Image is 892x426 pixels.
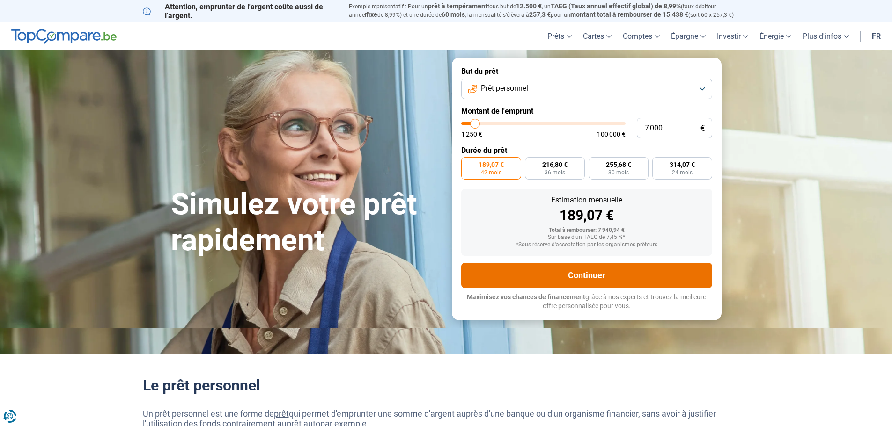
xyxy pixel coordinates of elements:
div: Sur base d'un TAEG de 7,45 %* [469,234,705,241]
a: Plus d'infos [797,22,855,50]
span: 1 250 € [461,131,482,137]
span: Maximisez vos chances de financement [467,293,585,301]
img: TopCompare [11,29,117,44]
a: Prêts [542,22,577,50]
p: Exemple représentatif : Pour un tous but de , un (taux débiteur annuel de 8,99%) et une durée de ... [349,2,750,19]
a: Énergie [754,22,797,50]
h1: Simulez votre prêt rapidement [171,187,441,259]
span: fixe [366,11,377,18]
a: prêt [274,409,289,419]
a: Épargne [665,22,711,50]
span: 36 mois [545,170,565,175]
div: *Sous réserve d'acceptation par les organismes prêteurs [469,242,705,248]
div: Estimation mensuelle [469,196,705,204]
span: 216,80 € [542,161,568,168]
span: Prêt personnel [481,83,528,94]
span: 255,68 € [606,161,631,168]
a: Comptes [617,22,665,50]
span: montant total à rembourser de 15.438 € [570,11,688,18]
a: Investir [711,22,754,50]
span: 12.500 € [516,2,542,10]
span: TAEG (Taux annuel effectif global) de 8,99% [551,2,681,10]
span: 30 mois [608,170,629,175]
span: 100 000 € [597,131,626,137]
span: 42 mois [481,170,501,175]
p: grâce à nos experts et trouvez la meilleure offre personnalisée pour vous. [461,293,712,311]
span: 60 mois [442,11,465,18]
a: fr [866,22,886,50]
p: Attention, emprunter de l'argent coûte aussi de l'argent. [143,2,338,20]
span: € [700,124,705,132]
button: Prêt personnel [461,79,712,99]
span: 257,3 € [529,11,551,18]
label: Durée du prêt [461,146,712,155]
span: 314,07 € [670,161,695,168]
label: Montant de l'emprunt [461,107,712,116]
span: prêt à tempérament [428,2,487,10]
div: Total à rembourser: 7 940,94 € [469,227,705,234]
a: Cartes [577,22,617,50]
span: 24 mois [672,170,693,175]
h2: Le prêt personnel [143,376,750,394]
label: But du prêt [461,67,712,76]
button: Continuer [461,263,712,288]
span: 189,07 € [479,161,504,168]
div: 189,07 € [469,209,705,223]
